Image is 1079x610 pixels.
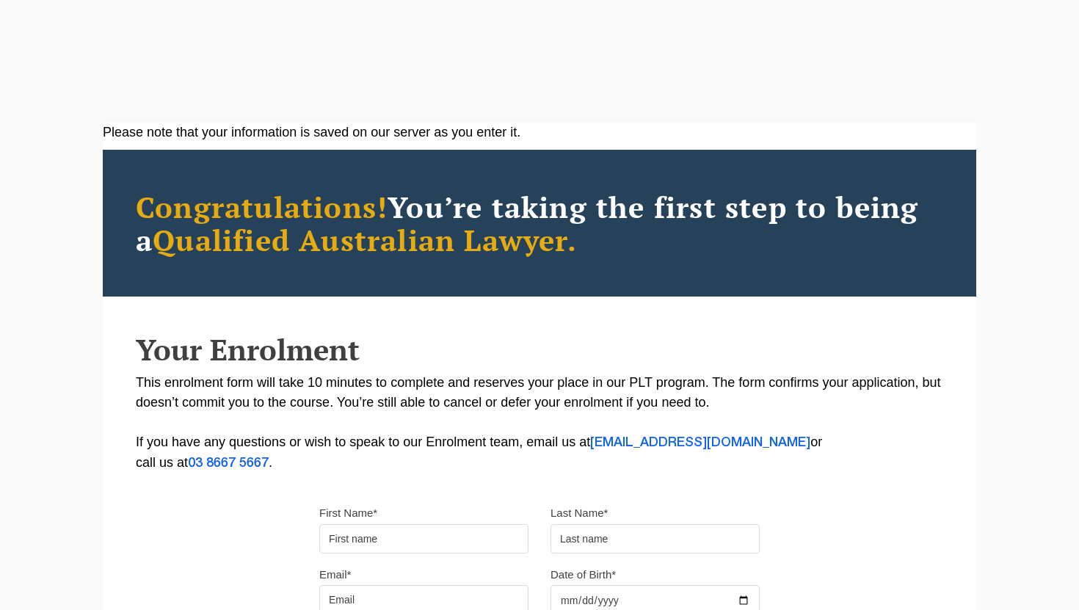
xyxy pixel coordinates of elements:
[136,333,943,366] h2: Your Enrolment
[551,567,616,582] label: Date of Birth*
[136,190,943,256] h2: You’re taking the first step to being a
[551,506,608,520] label: Last Name*
[136,373,943,473] p: This enrolment form will take 10 minutes to complete and reserves your place in our PLT program. ...
[319,524,528,553] input: First name
[319,506,377,520] label: First Name*
[590,437,810,449] a: [EMAIL_ADDRESS][DOMAIN_NAME]
[153,220,577,259] span: Qualified Australian Lawyer.
[319,567,351,582] label: Email*
[188,457,269,469] a: 03 8667 5667
[551,524,760,553] input: Last name
[103,123,976,142] div: Please note that your information is saved on our server as you enter it.
[136,187,388,226] span: Congratulations!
